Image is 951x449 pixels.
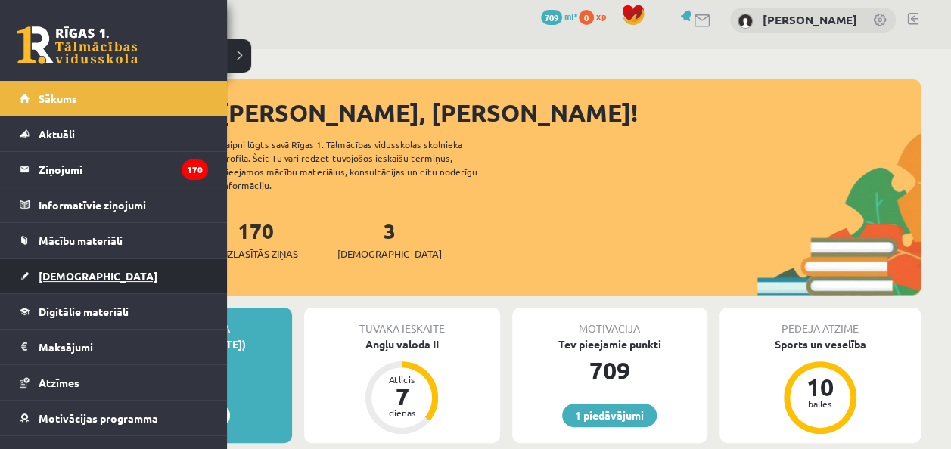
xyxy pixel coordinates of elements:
[39,269,157,283] span: [DEMOGRAPHIC_DATA]
[39,234,123,247] span: Mācību materiāli
[20,81,208,116] a: Sākums
[304,336,499,352] div: Angļu valoda II
[541,10,577,22] a: 709 mP
[20,152,208,187] a: Ziņojumi170
[20,259,208,293] a: [DEMOGRAPHIC_DATA]
[579,10,614,22] a: 0 xp
[719,308,921,336] div: Pēdējā atzīme
[213,217,298,262] a: 170Neizlasītās ziņas
[379,408,424,417] div: dienas
[20,116,208,151] a: Aktuāli
[763,12,857,27] a: [PERSON_NAME]
[39,152,208,187] legend: Ziņojumi
[39,411,158,425] span: Motivācijas programma
[579,10,594,25] span: 0
[564,10,577,22] span: mP
[20,294,208,329] a: Digitālie materiāli
[562,404,657,427] a: 1 piedāvājumi
[738,14,753,29] img: Dainis Druva
[512,308,707,336] div: Motivācija
[221,138,504,192] div: Laipni lūgts savā Rīgas 1. Tālmācības vidusskolas skolnieka profilā. Šeit Tu vari redzēt tuvojošo...
[337,217,442,262] a: 3[DEMOGRAPHIC_DATA]
[20,187,208,222] a: Informatīvie ziņojumi
[719,336,921,436] a: Sports un veselība 10 balles
[39,305,129,318] span: Digitālie materiāli
[39,91,77,105] span: Sākums
[304,336,499,436] a: Angļu valoda II Atlicis 7 dienas
[797,375,843,399] div: 10
[541,10,562,25] span: 709
[219,94,921,131] div: [PERSON_NAME], [PERSON_NAME]!
[39,187,208,222] legend: Informatīvie ziņojumi
[379,384,424,408] div: 7
[337,246,442,262] span: [DEMOGRAPHIC_DATA]
[213,246,298,262] span: Neizlasītās ziņas
[596,10,606,22] span: xp
[20,401,208,435] a: Motivācijas programma
[17,26,138,64] a: Rīgas 1. Tālmācības vidusskola
[39,127,75,141] span: Aktuāli
[20,330,208,364] a: Maksājumi
[20,365,208,400] a: Atzīmes
[304,308,499,336] div: Tuvākā ieskaite
[39,376,79,389] span: Atzīmes
[39,330,208,364] legend: Maksājumi
[182,159,208,180] i: 170
[797,399,843,408] div: balles
[512,352,707,389] div: 709
[512,336,707,352] div: Tev pieejamie punkti
[379,375,424,384] div: Atlicis
[719,336,921,352] div: Sports un veselība
[20,223,208,258] a: Mācību materiāli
